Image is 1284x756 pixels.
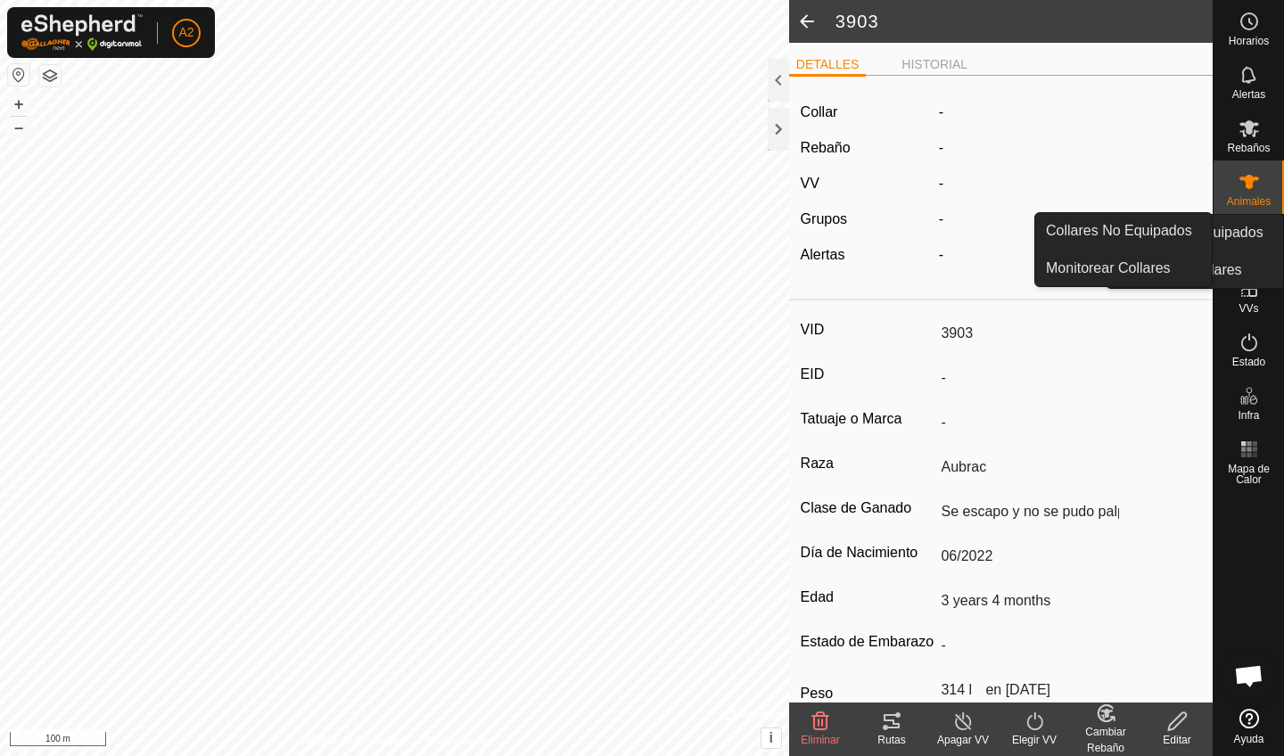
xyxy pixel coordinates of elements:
[1234,734,1264,744] span: Ayuda
[939,102,943,123] label: -
[1035,251,1212,286] a: Monitorear Collares
[1238,410,1259,421] span: Infra
[1035,213,1212,249] a: Collares No Equipados
[39,65,61,86] button: Capas del Mapa
[801,363,934,386] label: EID
[801,247,845,262] label: Alertas
[801,497,934,520] label: Clase de Ganado
[178,23,193,42] span: A2
[801,176,819,191] label: VV
[1046,220,1192,242] span: Collares No Equipados
[939,140,943,155] span: -
[8,64,29,86] button: Restablecer Mapa
[801,102,838,123] label: Collar
[801,675,934,712] label: Peso
[1214,702,1284,752] a: Ayuda
[801,734,839,746] span: Eliminar
[21,14,143,51] img: Logo Gallagher
[8,117,29,138] button: –
[1232,357,1265,367] span: Estado
[1227,196,1271,207] span: Animales
[801,630,934,653] label: Estado de Embarazo
[801,140,851,155] label: Rebaño
[789,55,867,77] li: DETALLES
[1232,89,1265,100] span: Alertas
[801,452,934,475] label: Raza
[1229,36,1269,46] span: Horarios
[894,55,975,74] li: HISTORIAL
[856,732,927,748] div: Rutas
[1070,724,1141,756] div: Cambiar Rebaño
[1046,258,1171,279] span: Monitorear Collares
[801,211,847,226] label: Grupos
[835,11,1213,32] h2: 3903
[932,244,1208,266] div: -
[426,733,486,749] a: Contáctenos
[801,541,934,564] label: Día de Nacimiento
[801,586,934,609] label: Edad
[1218,464,1280,485] span: Mapa de Calor
[770,730,773,745] span: i
[801,407,934,431] label: Tatuaje o Marca
[932,209,1208,230] div: -
[1222,649,1276,703] div: Chat abierto
[1239,303,1258,314] span: VVs
[801,318,934,341] label: VID
[8,94,29,115] button: +
[1141,732,1213,748] div: Editar
[927,732,999,748] div: Apagar VV
[1227,143,1270,153] span: Rebaños
[761,728,781,748] button: i
[302,733,405,749] a: Política de Privacidad
[939,176,943,191] app-display-virtual-paddock-transition: -
[999,732,1070,748] div: Elegir VV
